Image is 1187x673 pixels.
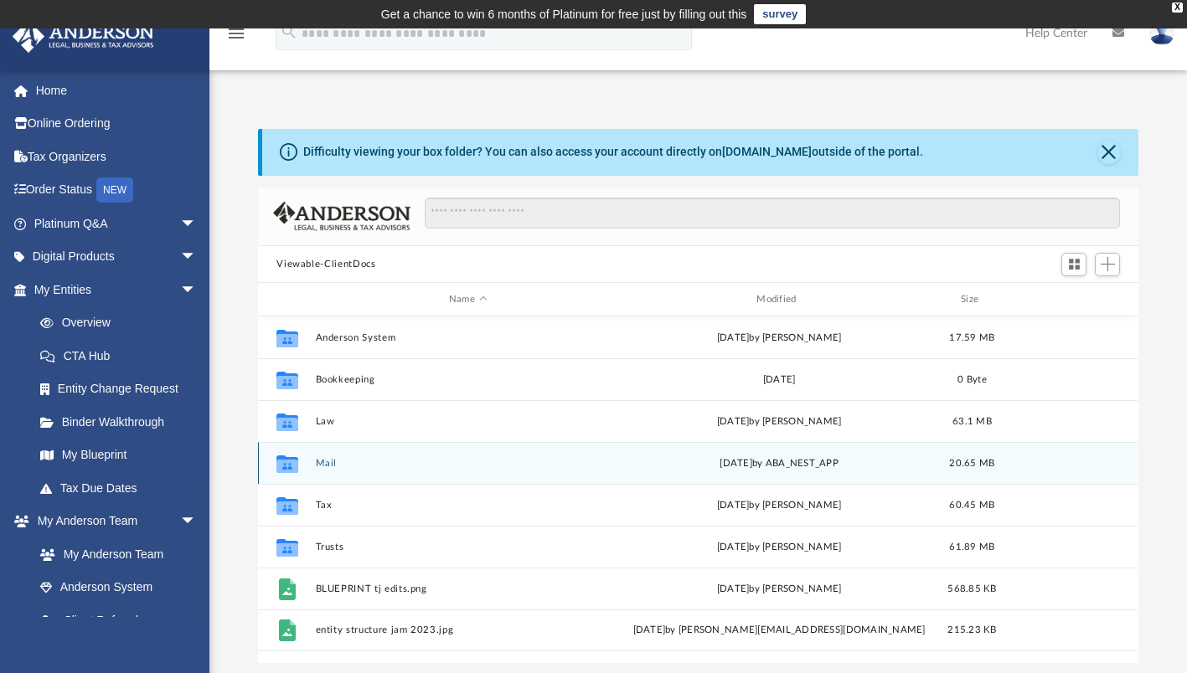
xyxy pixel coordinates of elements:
[180,207,214,241] span: arrow_drop_down
[754,4,806,24] a: survey
[180,273,214,307] span: arrow_drop_down
[627,456,932,471] div: [DATE] by ABA_NEST_APP
[23,405,222,439] a: Binder Walkthrough
[23,537,205,571] a: My Anderson Team
[1172,3,1183,13] div: close
[266,292,307,307] div: id
[23,306,222,340] a: Overview
[12,107,222,141] a: Online Ordering
[23,439,214,472] a: My Blueprint
[381,4,747,24] div: Get a chance to win 6 months of Platinum for free just by filling out this
[258,316,1138,664] div: grid
[627,414,932,429] div: [DATE] by [PERSON_NAME]
[316,374,620,385] button: Bookkeeping
[12,173,222,208] a: Order StatusNEW
[950,542,995,552] span: 61.89 MB
[316,458,620,469] button: Mail
[1014,292,1131,307] div: id
[315,292,620,307] div: Name
[12,240,222,274] a: Digital Productsarrow_drop_down
[950,501,995,510] span: 60.45 MB
[8,20,159,53] img: Anderson Advisors Platinum Portal
[180,505,214,539] span: arrow_drop_down
[1097,141,1121,164] button: Close
[627,540,932,555] div: [DATE] by [PERSON_NAME]
[627,292,932,307] div: Modified
[23,339,222,372] a: CTA Hub
[12,74,222,107] a: Home
[23,372,222,406] a: Entity Change Request
[23,471,222,505] a: Tax Due Dates
[627,372,932,388] div: [DATE]
[226,32,246,44] a: menu
[627,623,932,638] div: [DATE] by [PERSON_NAME][EMAIL_ADDRESS][DOMAIN_NAME]
[722,145,812,158] a: [DOMAIN_NAME]
[627,498,932,513] div: [DATE] by [PERSON_NAME]
[12,207,222,240] a: Platinum Q&Aarrow_drop_down
[12,140,222,173] a: Tax Organizers
[958,375,988,384] span: 0 Byte
[316,625,620,636] button: entity structure jam 2023.jpg
[316,583,620,594] button: BLUEPRINT tj edits.png
[316,416,620,427] button: Law
[627,331,932,346] div: [DATE] by [PERSON_NAME]
[280,23,298,41] i: search
[950,459,995,468] span: 20.65 MB
[23,604,214,637] a: Client Referrals
[276,257,375,272] button: Viewable-ClientDocs
[12,273,222,306] a: My Entitiesarrow_drop_down
[23,571,214,604] a: Anderson System
[12,505,214,538] a: My Anderson Teamarrow_drop_down
[316,542,620,552] button: Trusts
[939,292,1006,307] div: Size
[96,177,133,203] div: NEW
[948,584,997,593] span: 568.85 KB
[952,417,992,426] span: 63.1 MB
[303,143,923,161] div: Difficulty viewing your box folder? You can also access your account directly on outside of the p...
[226,23,246,44] i: menu
[948,625,997,634] span: 215.23 KB
[316,332,620,343] button: Anderson System
[316,500,620,511] button: Tax
[1095,253,1120,276] button: Add
[627,582,932,597] div: [DATE] by [PERSON_NAME]
[950,333,995,342] span: 17.59 MB
[1061,253,1086,276] button: Switch to Grid View
[180,240,214,275] span: arrow_drop_down
[425,198,1120,229] input: Search files and folders
[1149,21,1174,45] img: User Pic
